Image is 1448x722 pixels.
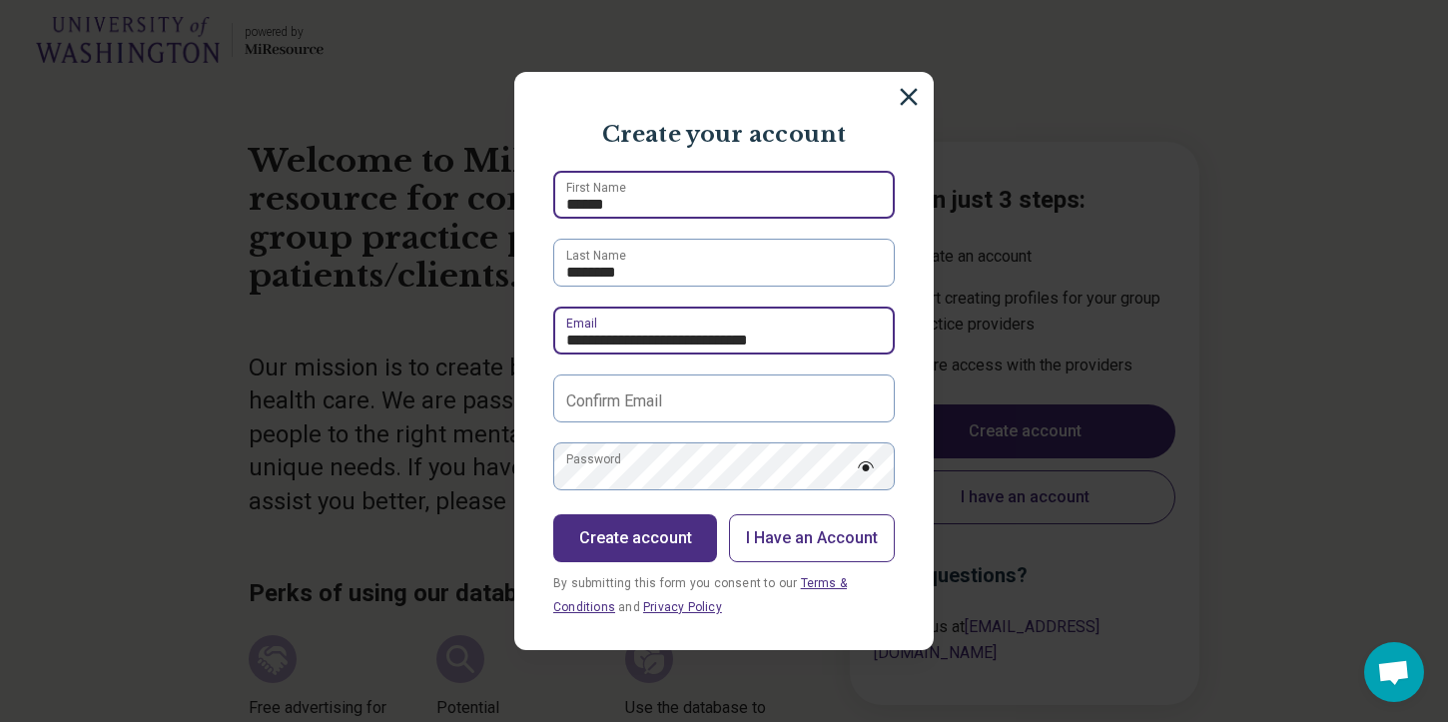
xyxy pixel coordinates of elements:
a: Privacy Policy [643,600,722,614]
p: Create your account [534,120,914,151]
label: First Name [566,179,626,197]
img: password [857,461,875,471]
label: Password [566,450,621,468]
span: By submitting this form you consent to our and [553,576,847,614]
button: I Have an Account [729,514,895,562]
button: Create account [553,514,717,562]
label: Last Name [566,247,626,265]
label: Confirm Email [566,389,662,413]
label: Email [566,315,597,333]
